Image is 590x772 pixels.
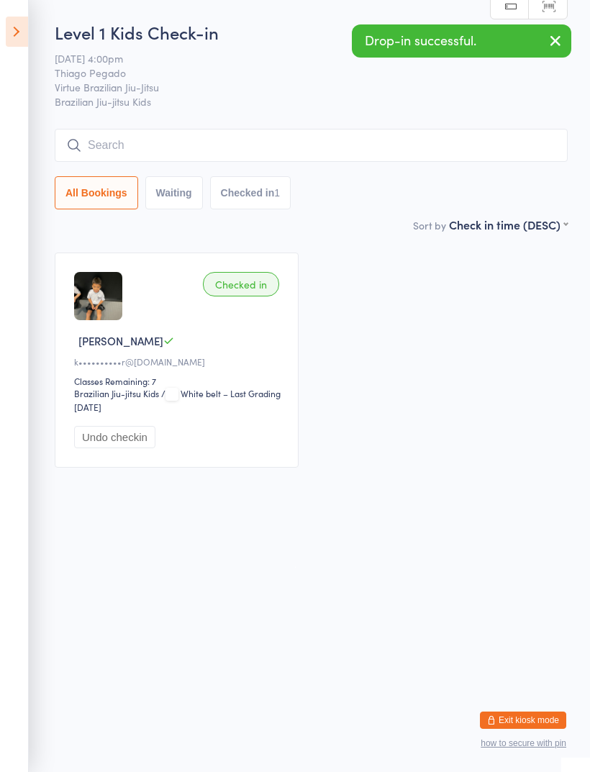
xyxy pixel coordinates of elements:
[74,387,159,399] div: Brazilian Jiu-jitsu Kids
[55,51,545,65] span: [DATE] 4:00pm
[55,65,545,80] span: Thiago Pegado
[480,712,566,729] button: Exit kiosk mode
[55,80,545,94] span: Virtue Brazilian Jiu-Jitsu
[74,355,283,368] div: k••••••••••r@[DOMAIN_NAME]
[210,176,291,209] button: Checked in1
[55,20,568,44] h2: Level 1 Kids Check-in
[481,738,566,748] button: how to secure with pin
[203,272,279,296] div: Checked in
[145,176,203,209] button: Waiting
[74,375,283,387] div: Classes Remaining: 7
[55,176,138,209] button: All Bookings
[449,217,568,232] div: Check in time (DESC)
[352,24,571,58] div: Drop-in successful.
[413,218,446,232] label: Sort by
[55,94,568,109] span: Brazilian Jiu-jitsu Kids
[274,187,280,199] div: 1
[74,272,122,320] img: image1747375619.png
[78,333,163,348] span: [PERSON_NAME]
[74,426,155,448] button: Undo checkin
[55,129,568,162] input: Search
